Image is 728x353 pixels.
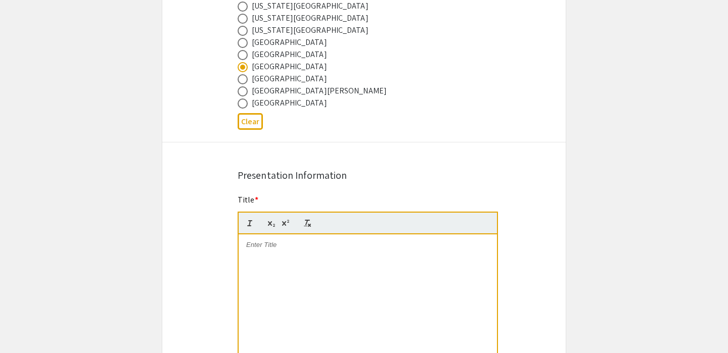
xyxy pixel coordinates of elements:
[252,61,327,73] div: [GEOGRAPHIC_DATA]
[252,12,369,24] div: [US_STATE][GEOGRAPHIC_DATA]
[238,113,263,130] button: Clear
[238,168,490,183] div: Presentation Information
[252,97,327,109] div: [GEOGRAPHIC_DATA]
[238,194,258,205] mat-label: Title
[252,85,387,97] div: [GEOGRAPHIC_DATA][PERSON_NAME]
[252,36,327,48] div: [GEOGRAPHIC_DATA]
[252,24,369,36] div: [US_STATE][GEOGRAPHIC_DATA]
[8,308,43,345] iframe: Chat
[252,48,327,61] div: [GEOGRAPHIC_DATA]
[252,73,327,85] div: [GEOGRAPHIC_DATA]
